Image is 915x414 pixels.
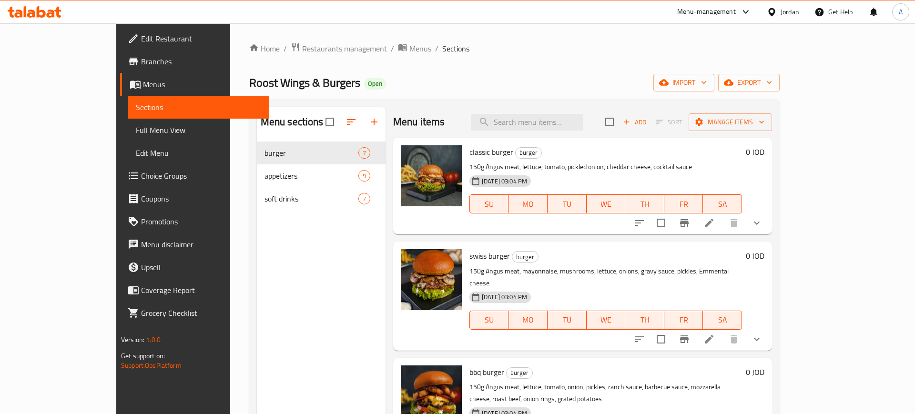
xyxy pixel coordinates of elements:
[358,193,370,204] div: items
[121,350,165,362] span: Get support on:
[141,193,262,204] span: Coupons
[249,72,360,93] span: Roost Wings & Burgers
[745,328,768,351] button: show more
[590,197,622,211] span: WE
[703,217,715,229] a: Edit menu item
[651,329,671,349] span: Select to update
[120,233,269,256] a: Menu disclaimer
[143,79,262,90] span: Menus
[507,367,532,378] span: burger
[128,141,269,164] a: Edit Menu
[474,197,505,211] span: SU
[146,333,161,346] span: 1.0.0
[696,116,764,128] span: Manage items
[401,145,462,206] img: classic burger
[363,111,386,133] button: Add section
[625,311,664,330] button: TH
[469,381,742,405] p: 150g Angus meat, lettuce, tomato, onion, pickles, ranch sauce, barbecue sauce, mozzarella cheese,...
[136,101,262,113] span: Sections
[629,197,661,211] span: TH
[120,256,269,279] a: Upsell
[478,293,531,302] span: [DATE] 03:04 PM
[469,194,508,213] button: SU
[620,115,650,130] button: Add
[506,367,533,379] div: burger
[622,117,648,128] span: Add
[751,333,762,345] svg: Show Choices
[707,313,738,327] span: SA
[551,197,583,211] span: TU
[587,194,626,213] button: WE
[508,311,548,330] button: MO
[548,311,587,330] button: TU
[136,147,262,159] span: Edit Menu
[703,194,742,213] button: SA
[121,333,144,346] span: Version:
[469,145,513,159] span: classic burger
[264,147,358,159] span: burger
[673,212,696,234] button: Branch-specific-item
[469,161,742,173] p: 150g Angus meat, lettuce, tomato, pickled onion, cheddar cheese, cocktail sauce
[136,124,262,136] span: Full Menu View
[661,77,707,89] span: import
[551,313,583,327] span: TU
[128,119,269,141] a: Full Menu View
[391,43,394,54] li: /
[320,112,340,132] span: Select all sections
[478,177,531,186] span: [DATE] 03:04 PM
[141,262,262,273] span: Upsell
[261,115,324,129] h2: Menu sections
[141,56,262,67] span: Branches
[516,147,541,158] span: burger
[284,43,287,54] li: /
[781,7,799,17] div: Jordan
[722,212,745,234] button: delete
[515,147,542,159] div: burger
[703,333,715,345] a: Edit menu item
[141,216,262,227] span: Promotions
[628,212,651,234] button: sort-choices
[746,145,764,159] h6: 0 JOD
[726,77,772,89] span: export
[364,80,386,88] span: Open
[257,141,386,164] div: burger7
[121,359,182,372] a: Support.OpsPlatform
[703,311,742,330] button: SA
[469,311,508,330] button: SU
[512,251,539,263] div: burger
[364,78,386,90] div: Open
[673,328,696,351] button: Branch-specific-item
[442,43,469,54] span: Sections
[469,265,742,289] p: 150g Angus meat, mayonnaise, mushrooms, lettuce, onions, gravy sauce, pickles, Emmental cheese
[653,74,714,91] button: import
[664,311,703,330] button: FR
[141,239,262,250] span: Menu disclaimer
[587,311,626,330] button: WE
[474,313,505,327] span: SU
[620,115,650,130] span: Add item
[628,328,651,351] button: sort-choices
[249,42,780,55] nav: breadcrumb
[722,328,745,351] button: delete
[600,112,620,132] span: Select section
[120,27,269,50] a: Edit Restaurant
[264,193,358,204] span: soft drinks
[689,113,772,131] button: Manage items
[340,111,363,133] span: Sort sections
[264,170,358,182] span: appetizers
[512,197,544,211] span: MO
[745,212,768,234] button: show more
[469,365,504,379] span: bbq burger
[120,187,269,210] a: Coupons
[358,147,370,159] div: items
[746,249,764,263] h6: 0 JOD
[120,210,269,233] a: Promotions
[629,313,661,327] span: TH
[707,197,738,211] span: SA
[120,73,269,96] a: Menus
[120,279,269,302] a: Coverage Report
[120,302,269,324] a: Grocery Checklist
